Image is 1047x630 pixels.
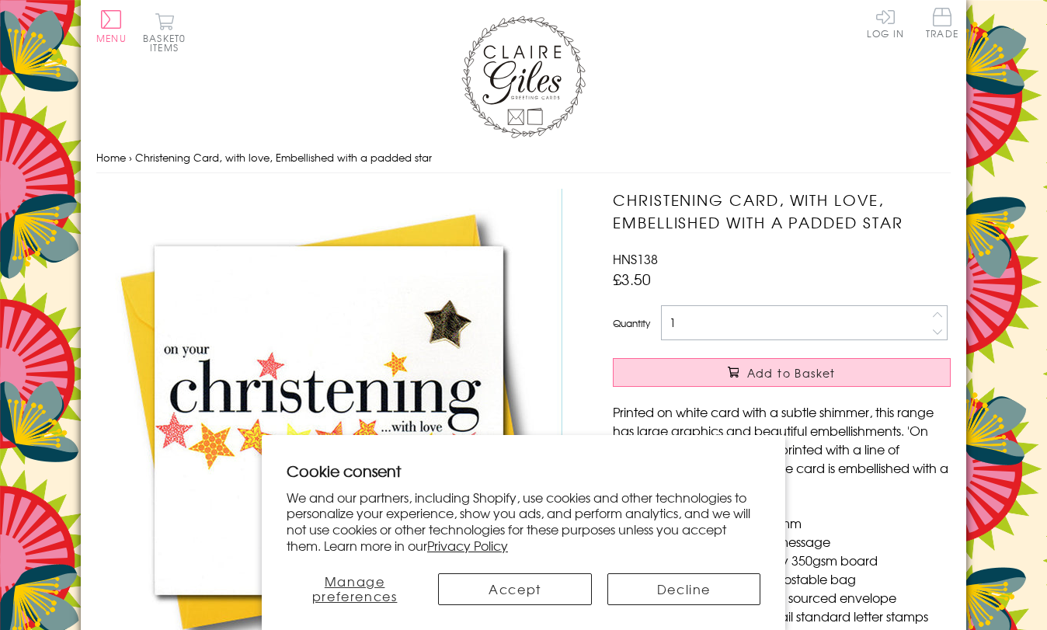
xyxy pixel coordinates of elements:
nav: breadcrumbs [96,142,951,174]
span: Christening Card, with love, Embellished with a padded star [135,150,432,165]
span: HNS138 [613,249,658,268]
button: Accept [438,573,591,605]
h2: Cookie consent [287,460,760,482]
span: Add to Basket [747,365,836,381]
li: Printed in the U.K on quality 350gsm board [628,551,951,569]
button: Manage preferences [287,573,423,605]
a: Home [96,150,126,165]
a: Log In [867,8,904,38]
button: Basket0 items [143,12,186,52]
h1: Christening Card, with love, Embellished with a padded star [613,189,951,234]
li: With matching sustainable sourced envelope [628,588,951,607]
span: 0 items [150,31,186,54]
button: Add to Basket [613,358,951,387]
a: Trade [926,8,958,41]
span: › [129,150,132,165]
li: Can be sent with Royal Mail standard letter stamps [628,607,951,625]
li: Blank inside for your own message [628,532,951,551]
button: Menu [96,10,127,43]
a: Privacy Policy [427,536,508,555]
li: Comes wrapped in Compostable bag [628,569,951,588]
label: Quantity [613,316,650,330]
span: Manage preferences [312,572,398,605]
span: Menu [96,31,127,45]
span: £3.50 [613,268,651,290]
button: Decline [607,573,760,605]
p: We and our partners, including Shopify, use cookies and other technologies to personalize your ex... [287,489,760,554]
p: Printed on white card with a subtle shimmer, this range has large graphics and beautiful embellis... [613,402,951,496]
span: Trade [926,8,958,38]
li: Dimensions: 150mm x 150mm [628,513,951,532]
img: Claire Giles Greetings Cards [461,16,586,138]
